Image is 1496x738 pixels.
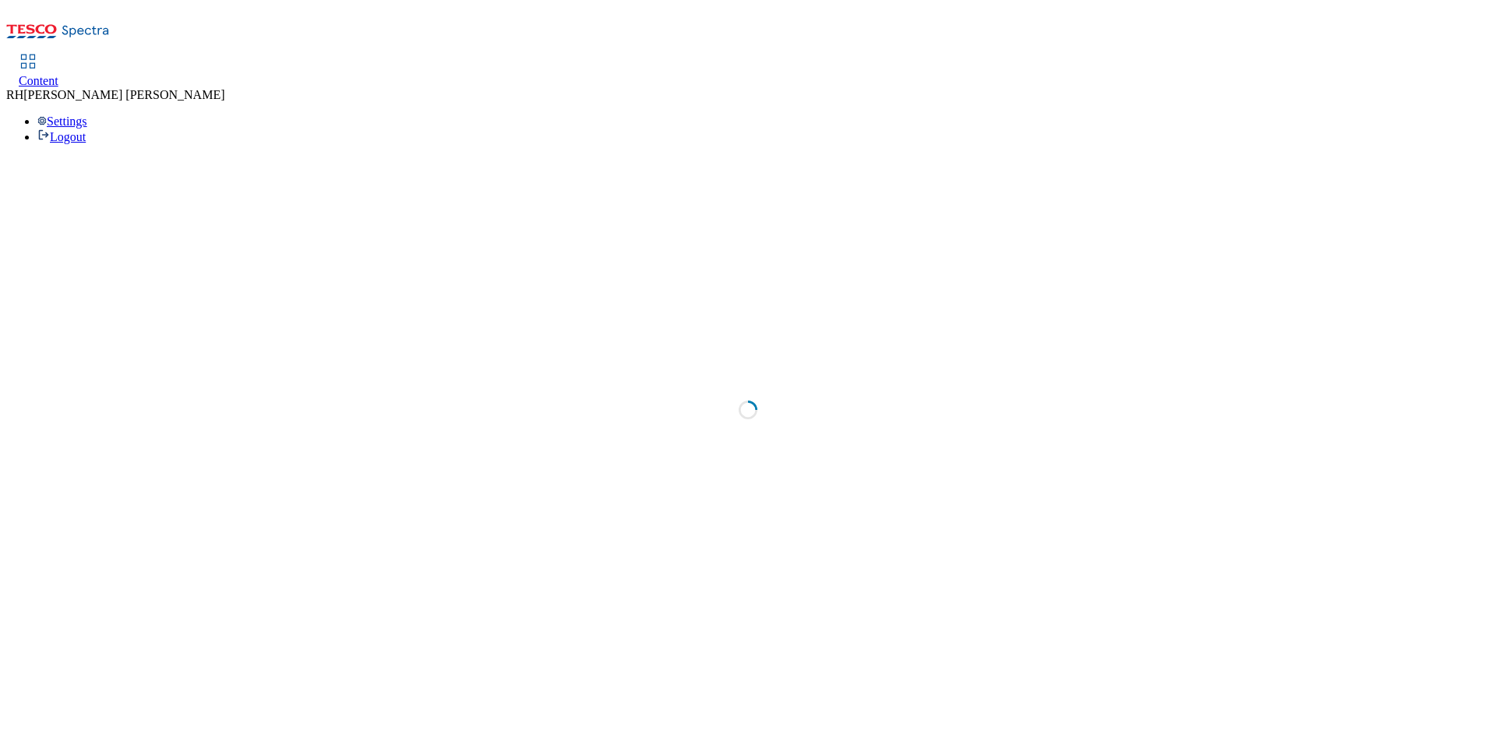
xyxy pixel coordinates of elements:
span: [PERSON_NAME] [PERSON_NAME] [23,88,224,101]
a: Content [19,55,58,88]
span: RH [6,88,23,101]
a: Settings [37,115,87,128]
a: Logout [37,130,86,143]
span: Content [19,74,58,87]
